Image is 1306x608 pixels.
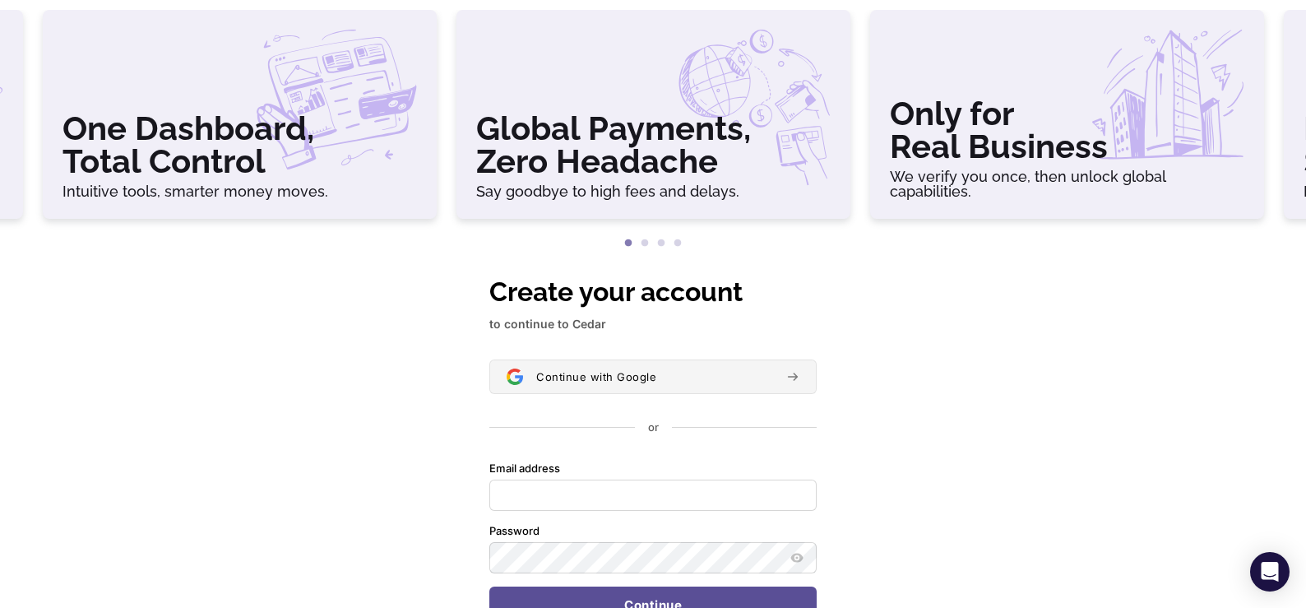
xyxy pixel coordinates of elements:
label: Password [489,524,540,539]
button: 3 [653,235,669,252]
button: 4 [669,235,686,252]
span: Continue with Google [536,370,656,383]
img: Sign in with Google [507,369,523,385]
h3: Only for Real Business [890,97,1244,163]
div: Open Intercom Messenger [1250,552,1290,592]
p: to continue to Cedar [489,315,817,333]
h6: Intuitive tools, smarter money moves. [63,184,417,199]
p: or [648,420,659,435]
button: 1 [620,235,637,252]
h1: Create your account [489,272,817,312]
h3: Global Payments, Zero Headache [476,112,831,178]
h3: One Dashboard, Total Control [63,112,417,178]
h6: Say goodbye to high fees and delays. [476,184,831,199]
button: 2 [637,235,653,252]
h6: We verify you once, then unlock global capabilities. [890,169,1244,199]
button: Show password [787,548,807,568]
label: Email address [489,462,560,476]
button: Sign in with GoogleContinue with Google [489,360,817,394]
